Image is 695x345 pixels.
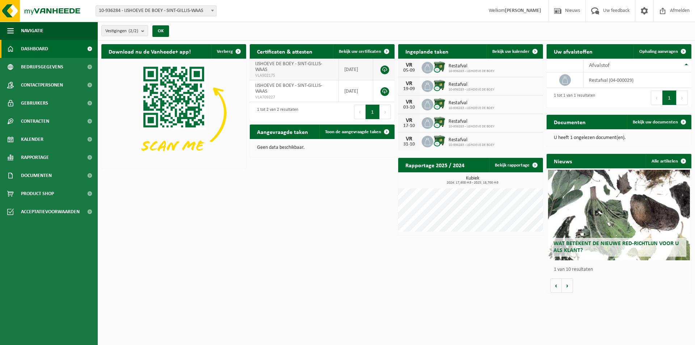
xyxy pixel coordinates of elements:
button: Volgende [562,278,573,293]
h2: Certificaten & attesten [250,44,320,58]
h2: Download nu de Vanheede+ app! [101,44,198,58]
img: WB-1100-CU [433,98,446,110]
div: VR [402,136,416,142]
div: 03-10 [402,105,416,110]
span: Product Shop [21,185,54,203]
td: [DATE] [339,80,373,102]
img: WB-1100-CU [433,61,446,73]
span: 2024: 17,600 m3 - 2025: 18,700 m3 [402,181,543,185]
span: Restafval [448,100,494,106]
a: Ophaling aanvragen [633,44,691,59]
h2: Ingeplande taken [398,44,456,58]
button: 1 [662,91,677,105]
span: Wat betekent de nieuwe RED-richtlijn voor u als klant? [553,241,679,253]
div: 31-10 [402,142,416,147]
button: Previous [354,105,366,119]
button: Previous [651,91,662,105]
span: IJSHOEVE DE BOEY - SINT-GILLIS-WAAS [255,61,322,72]
span: Restafval [448,63,494,69]
span: VLA709227 [255,94,333,100]
img: WB-1100-CU [433,135,446,147]
span: Restafval [448,119,494,125]
a: Bekijk uw kalender [486,44,542,59]
span: IJSHOEVE DE BOEY - SINT-GILLIS-WAAS [255,83,322,94]
div: 05-09 [402,68,416,73]
td: [DATE] [339,59,373,80]
span: Gebruikers [21,94,48,112]
span: Acceptatievoorwaarden [21,203,80,221]
img: WB-1100-CU [433,116,446,129]
h2: Rapportage 2025 / 2024 [398,158,472,172]
span: Toon de aangevraagde taken [325,130,381,134]
h3: Kubiek [402,176,543,185]
a: Bekijk rapportage [489,158,542,172]
div: 17-10 [402,123,416,129]
span: VLA902175 [255,73,333,79]
span: 10-936283 - IJSHOEVE DE BOEY [448,106,494,110]
span: Contracten [21,112,49,130]
span: Kalender [21,130,43,148]
span: Bekijk uw certificaten [339,49,381,54]
button: Vestigingen(2/2) [101,25,148,36]
div: 19-09 [402,87,416,92]
div: VR [402,62,416,68]
span: Rapportage [21,148,49,167]
button: Vorige [550,278,562,293]
span: Vestigingen [105,26,138,37]
span: Dashboard [21,40,48,58]
button: Next [677,91,688,105]
span: Afvalstof [589,63,610,68]
span: Bekijk uw kalender [492,49,530,54]
button: OK [152,25,169,37]
div: VR [402,118,416,123]
count: (2/2) [129,29,138,33]
a: Bekijk uw certificaten [333,44,394,59]
button: 1 [366,105,380,119]
span: Navigatie [21,22,43,40]
p: U heeft 1 ongelezen document(en). [554,135,684,140]
button: Next [380,105,391,119]
span: 10-936283 - IJSHOEVE DE BOEY [448,143,494,147]
span: Contactpersonen [21,76,63,94]
p: Geen data beschikbaar. [257,145,387,150]
h2: Aangevraagde taken [250,125,315,139]
span: Restafval [448,82,494,88]
p: 1 van 10 resultaten [554,267,688,272]
div: VR [402,99,416,105]
div: 1 tot 2 van 2 resultaten [253,104,298,120]
a: Toon de aangevraagde taken [319,125,394,139]
span: 10-936283 - IJSHOEVE DE BOEY [448,125,494,129]
span: 10-936283 - IJSHOEVE DE BOEY [448,88,494,92]
img: WB-1100-CU [433,79,446,92]
td: restafval (04-000029) [584,72,691,88]
h2: Documenten [547,115,593,129]
span: 10-936284 - IJSHOEVE DE BOEY - SINT-GILLIS-WAAS [96,6,216,16]
div: VR [402,81,416,87]
span: Bedrijfsgegevens [21,58,63,76]
span: Restafval [448,137,494,143]
img: Download de VHEPlus App [101,59,246,167]
span: Bekijk uw documenten [633,120,678,125]
div: 1 tot 1 van 1 resultaten [550,90,595,106]
a: Bekijk uw documenten [627,115,691,129]
h2: Uw afvalstoffen [547,44,600,58]
strong: [PERSON_NAME] [505,8,541,13]
span: Verberg [217,49,233,54]
a: Wat betekent de nieuwe RED-richtlijn voor u als klant? [548,170,690,260]
span: 10-936283 - IJSHOEVE DE BOEY [448,69,494,73]
a: Alle artikelen [646,154,691,168]
button: Verberg [211,44,245,59]
h2: Nieuws [547,154,579,168]
span: 10-936284 - IJSHOEVE DE BOEY - SINT-GILLIS-WAAS [96,5,216,16]
span: Ophaling aanvragen [639,49,678,54]
span: Documenten [21,167,52,185]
